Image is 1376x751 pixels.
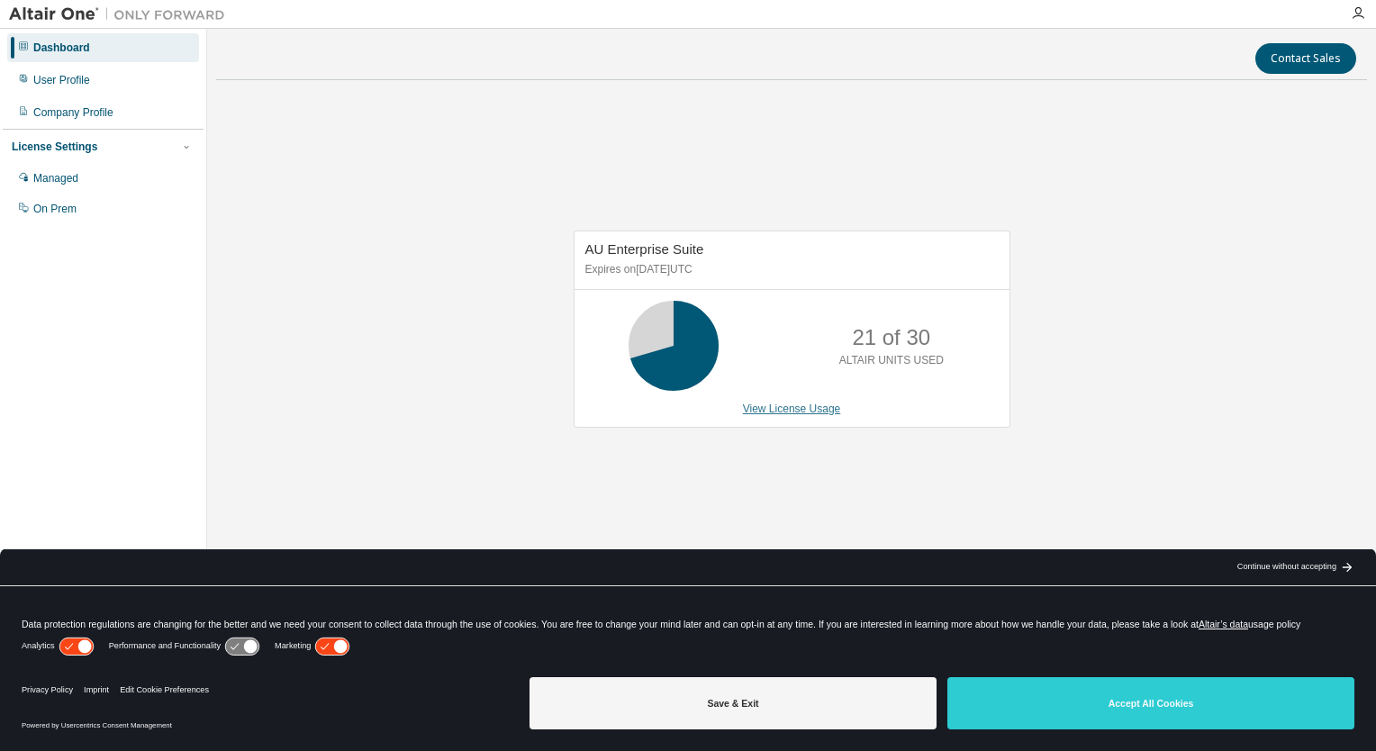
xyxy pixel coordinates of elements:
div: Company Profile [33,105,113,120]
div: On Prem [33,202,77,216]
p: ALTAIR UNITS USED [839,353,944,368]
button: Contact Sales [1255,43,1356,74]
div: License Settings [12,140,97,154]
div: User Profile [33,73,90,87]
div: Managed [33,171,78,185]
a: View License Usage [743,403,841,415]
div: Dashboard [33,41,90,55]
img: Altair One [9,5,234,23]
p: 21 of 30 [852,322,930,353]
p: Expires on [DATE] UTC [585,262,994,277]
span: AU Enterprise Suite [585,241,704,257]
